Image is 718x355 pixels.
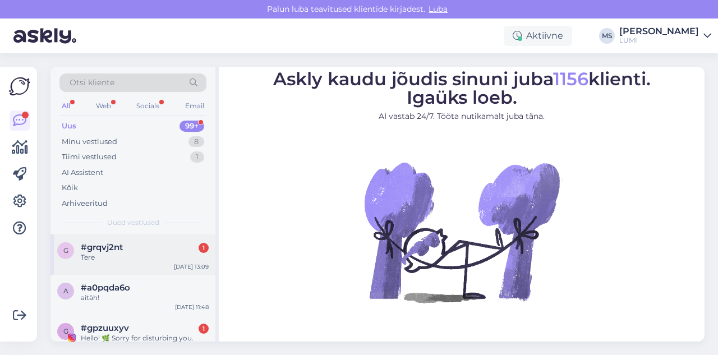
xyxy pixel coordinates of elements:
[183,99,206,113] div: Email
[188,136,204,147] div: 8
[619,36,699,45] div: LUMI
[81,252,209,262] div: Tere
[81,333,209,353] div: Hello! 🌿 Sorry for disturbing you. We’d like to invite your formulators to an exclusive webinar f...
[174,262,209,271] div: [DATE] 13:09
[190,151,204,163] div: 1
[62,198,108,209] div: Arhiveeritud
[134,99,162,113] div: Socials
[361,131,563,333] img: No Chat active
[9,76,30,97] img: Askly Logo
[63,287,68,295] span: a
[62,167,103,178] div: AI Assistent
[553,67,588,89] span: 1156
[81,323,129,333] span: #gpzuuxyv
[273,110,651,122] p: AI vastab 24/7. Tööta nutikamalt juba täna.
[175,303,209,311] div: [DATE] 11:48
[70,77,114,89] span: Otsi kliente
[62,182,78,193] div: Kõik
[619,27,699,36] div: [PERSON_NAME]
[81,293,209,303] div: aitäh!
[62,151,117,163] div: Tiimi vestlused
[94,99,113,113] div: Web
[62,121,76,132] div: Uus
[63,327,68,335] span: g
[199,324,209,334] div: 1
[199,243,209,253] div: 1
[599,28,615,44] div: MS
[619,27,711,45] a: [PERSON_NAME]LUMI
[504,26,572,46] div: Aktiivne
[425,4,451,14] span: Luba
[81,283,130,293] span: #a0pqda6o
[59,99,72,113] div: All
[62,136,117,147] div: Minu vestlused
[273,67,651,108] span: Askly kaudu jõudis sinuni juba klienti. Igaüks loeb.
[179,121,204,132] div: 99+
[107,218,159,228] span: Uued vestlused
[81,242,123,252] span: #grqvj2nt
[63,246,68,255] span: g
